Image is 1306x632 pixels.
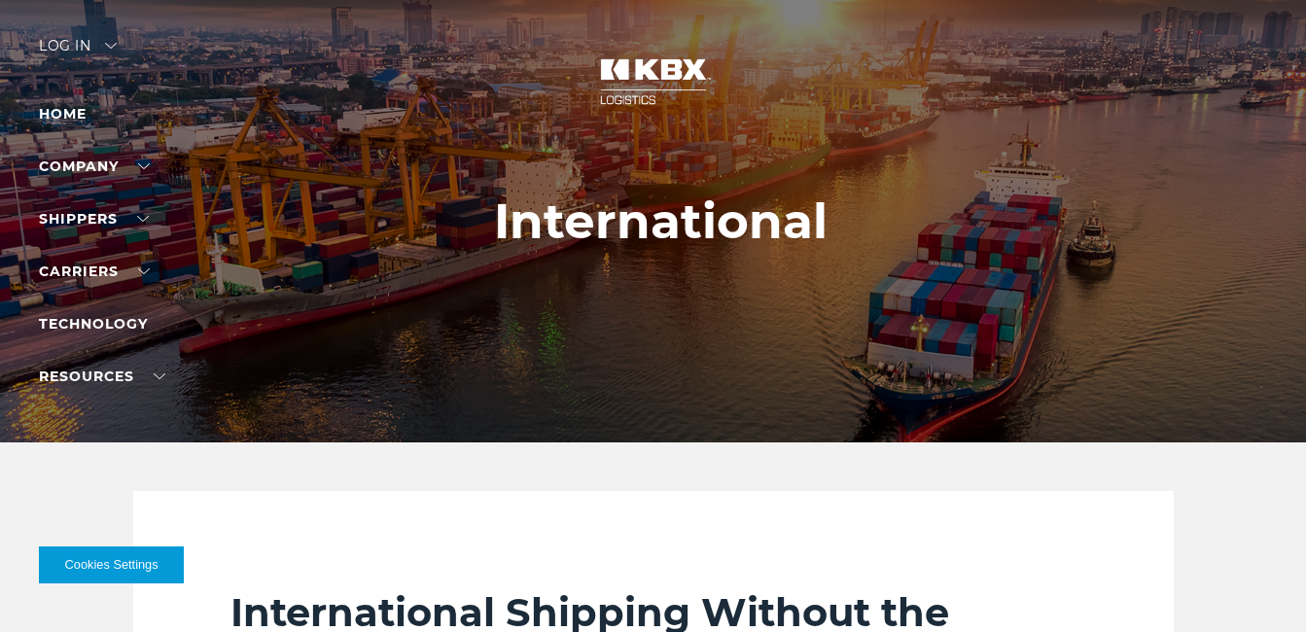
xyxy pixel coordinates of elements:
a: Home [39,105,87,123]
h1: International [494,193,828,250]
img: kbx logo [581,39,726,124]
a: Company [39,158,150,175]
a: RESOURCES [39,368,165,385]
a: SHIPPERS [39,210,149,228]
button: Cookies Settings [39,546,184,583]
a: Technology [39,315,148,333]
img: arrow [105,43,117,49]
div: Log in [39,39,117,67]
a: Carriers [39,263,150,280]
